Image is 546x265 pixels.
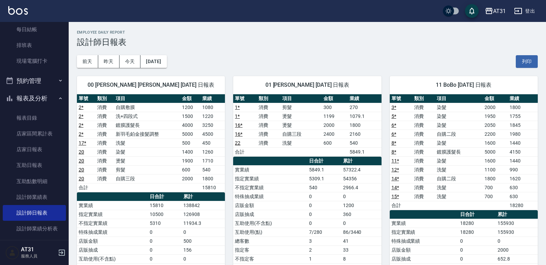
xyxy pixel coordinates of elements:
[390,201,412,210] td: 合計
[341,254,382,263] td: 8
[79,158,84,164] a: 20
[412,112,435,121] td: 消費
[95,165,114,174] td: 消費
[95,138,114,147] td: 消費
[233,228,307,237] td: 互助使用(點)
[435,112,483,121] td: 染髮
[114,130,180,138] td: 新羽毛鉑金接髮調整
[322,121,348,130] td: 2000
[233,94,381,157] table: a dense table
[233,245,307,254] td: 指定客
[148,219,182,228] td: 5310
[435,138,483,147] td: 染髮
[483,130,508,138] td: 2200
[348,103,382,112] td: 270
[77,201,148,210] td: 實業績
[3,110,66,126] a: 報表目錄
[435,165,483,174] td: 洗髮
[435,183,483,192] td: 洗髮
[233,165,307,174] td: 實業績
[182,254,225,263] td: 0
[180,156,201,165] td: 1900
[201,130,225,138] td: 4500
[182,237,225,245] td: 500
[148,210,182,219] td: 10500
[348,94,382,103] th: 業績
[182,192,225,201] th: 累計
[496,228,538,237] td: 155930
[341,165,382,174] td: 57322.4
[390,94,538,210] table: a dense table
[148,245,182,254] td: 0
[257,94,281,103] th: 類別
[3,89,66,107] button: 報表及分析
[95,147,114,156] td: 消費
[201,183,225,192] td: 15810
[307,237,341,245] td: 3
[77,245,148,254] td: 店販抽成
[98,55,120,68] button: 昨天
[180,174,201,183] td: 2000
[201,147,225,156] td: 1260
[516,55,538,68] button: 列印
[390,254,459,263] td: 店販抽成
[114,174,180,183] td: 自購三段
[493,7,506,15] div: AT31
[307,254,341,263] td: 1
[458,237,496,245] td: 0
[180,138,201,147] td: 500
[201,165,225,174] td: 540
[307,174,341,183] td: 5309.1
[341,174,382,183] td: 54356
[341,201,382,210] td: 1200
[241,82,373,88] span: 01 [PERSON_NAME] [DATE] 日報表
[307,219,341,228] td: 0
[3,221,66,237] a: 設計師業績分析表
[508,103,538,112] td: 1800
[435,130,483,138] td: 自購二段
[233,201,307,210] td: 店販金額
[412,147,435,156] td: 消費
[307,228,341,237] td: 7/280
[77,30,538,35] h2: Employee Daily Report
[435,174,483,183] td: 自購二段
[496,254,538,263] td: 652.8
[120,55,141,68] button: 今天
[496,245,538,254] td: 2000
[341,192,382,201] td: 0
[412,165,435,174] td: 消費
[180,94,201,103] th: 金額
[435,192,483,201] td: 洗髮
[85,82,217,88] span: 00 [PERSON_NAME] [PERSON_NAME] [DATE] 日報表
[201,174,225,183] td: 1800
[483,165,508,174] td: 1100
[508,156,538,165] td: 1440
[3,173,66,189] a: 互助點數明細
[201,121,225,130] td: 3250
[398,82,530,88] span: 11 BoBo [DATE] 日報表
[233,219,307,228] td: 互助使用(不含點)
[21,253,56,259] p: 服務人員
[458,219,496,228] td: 18280
[180,147,201,156] td: 1400
[435,156,483,165] td: 染髮
[182,219,225,228] td: 11934.3
[233,174,307,183] td: 指定實業績
[8,6,28,15] img: Logo
[3,157,66,173] a: 互助日報表
[412,138,435,147] td: 消費
[482,4,509,18] button: AT31
[508,201,538,210] td: 18280
[3,22,66,37] a: 每日結帳
[182,201,225,210] td: 138842
[114,94,180,103] th: 項目
[307,192,341,201] td: 0
[95,174,114,183] td: 消費
[77,183,95,192] td: 合計
[77,237,148,245] td: 店販金額
[435,121,483,130] td: 染髮
[508,192,538,201] td: 630
[281,103,322,112] td: 剪髮
[508,183,538,192] td: 630
[3,237,66,253] a: 設計師抽成報表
